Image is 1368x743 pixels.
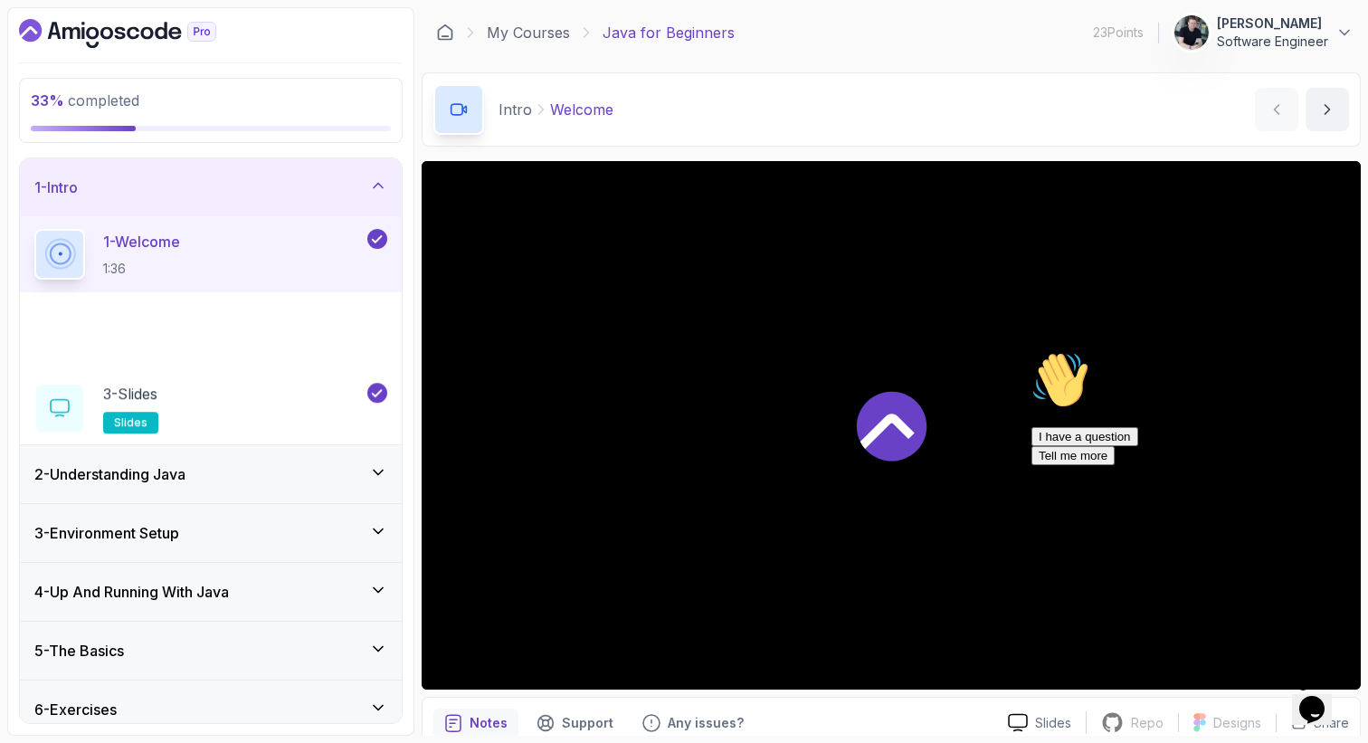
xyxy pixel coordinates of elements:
img: user profile image [1174,15,1209,50]
p: 1:36 [103,260,180,278]
a: Slides [993,713,1086,732]
button: Feedback button [632,709,755,738]
h3: 6 - Exercises [34,699,117,720]
p: Software Engineer [1217,33,1328,51]
p: Repo [1131,714,1164,732]
a: My Courses [487,22,570,43]
img: :wave: [7,7,65,65]
button: 5-The Basics [20,622,402,680]
h3: 3 - Environment Setup [34,522,179,544]
button: next content [1306,88,1349,131]
div: 👋Hi! How can we help?I have a questionTell me more [7,7,333,121]
iframe: chat widget [1024,344,1350,662]
p: Welcome [550,99,613,120]
button: I have a question [7,83,114,102]
span: completed [31,91,139,110]
iframe: chat widget [1292,671,1350,725]
a: Dashboard [19,19,258,48]
span: 33 % [31,91,64,110]
button: notes button [433,709,518,738]
p: 23 Points [1093,24,1144,42]
button: Share [1276,714,1349,732]
button: Tell me more [7,102,90,121]
button: 6-Exercises [20,681,402,738]
p: Slides [1035,714,1071,732]
h3: 4 - Up And Running With Java [34,581,229,603]
button: previous content [1255,88,1298,131]
span: Hi! How can we help? [7,54,179,68]
p: 1 - Welcome [103,231,180,252]
p: [PERSON_NAME] [1217,14,1328,33]
h3: 5 - The Basics [34,640,124,662]
button: Support button [526,709,624,738]
p: 3 - Slides [103,383,157,405]
p: Java for Beginners [603,22,735,43]
button: user profile image[PERSON_NAME]Software Engineer [1173,14,1354,51]
h3: 1 - Intro [34,176,78,198]
button: 1-Intro [20,158,402,216]
button: 3-Environment Setup [20,504,402,562]
button: 2-Understanding Java [20,445,402,503]
a: Dashboard [436,24,454,42]
button: 1-Welcome1:36 [34,229,387,280]
p: Designs [1213,714,1261,732]
button: 3-Slidesslides [34,383,387,433]
button: 4-Up And Running With Java [20,563,402,621]
p: Intro [499,99,532,120]
p: Support [562,714,613,732]
p: Any issues? [668,714,744,732]
p: Notes [470,714,508,732]
h3: 2 - Understanding Java [34,463,185,485]
span: slides [114,415,147,430]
